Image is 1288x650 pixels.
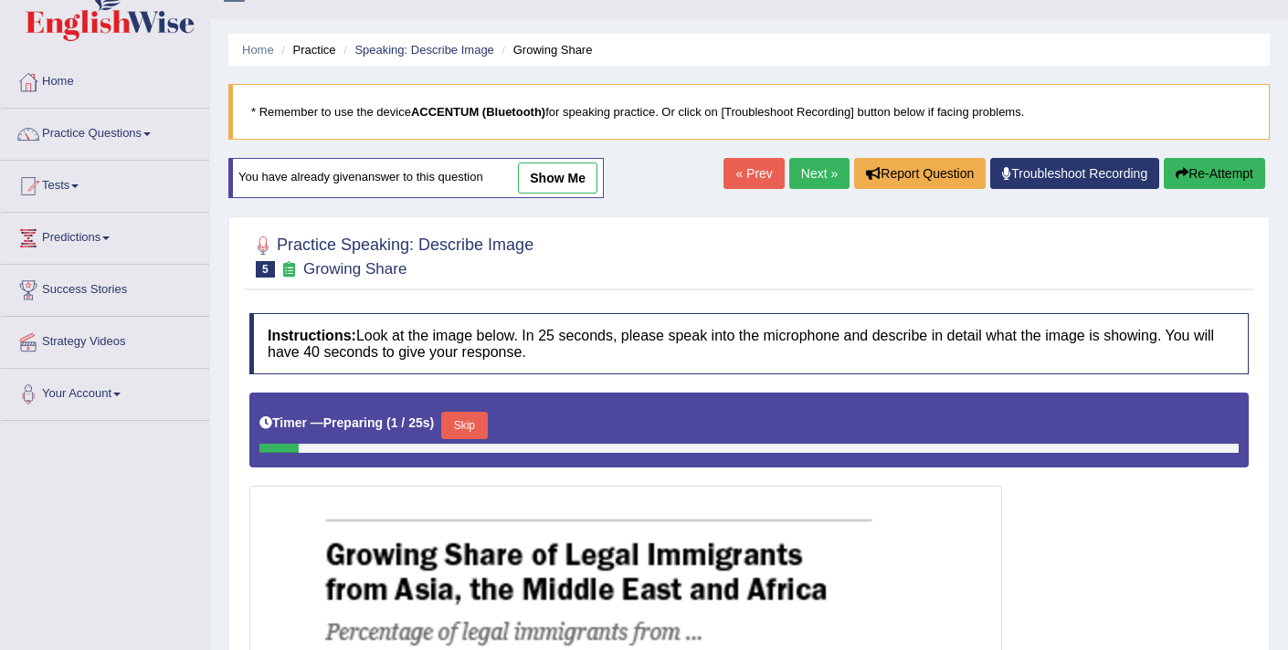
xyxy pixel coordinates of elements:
[430,415,435,430] b: )
[259,416,434,430] h5: Timer —
[1,317,209,362] a: Strategy Videos
[441,412,487,439] button: Skip
[1164,158,1265,189] button: Re-Attempt
[228,158,604,198] div: You have already given answer to this question
[990,158,1159,189] a: Troubleshoot Recording
[1,213,209,258] a: Predictions
[1,369,209,414] a: Your Account
[249,232,533,278] h2: Practice Speaking: Describe Image
[1,109,209,154] a: Practice Questions
[228,84,1270,140] blockquote: * Remember to use the device for speaking practice. Or click on [Troubleshoot Recording] button b...
[354,43,493,57] a: Speaking: Describe Image
[323,415,383,430] b: Preparing
[391,415,430,430] b: 1 / 25s
[242,43,274,57] a: Home
[789,158,850,189] a: Next »
[277,41,335,58] li: Practice
[723,158,784,189] a: « Prev
[411,105,545,119] b: ACCENTUM (Bluetooth)
[280,261,299,278] small: Exam occurring question
[303,260,406,278] small: Growing Share
[256,261,275,278] span: 5
[249,313,1249,374] h4: Look at the image below. In 25 seconds, please speak into the microphone and describe in detail w...
[386,415,391,430] b: (
[854,158,986,189] button: Report Question
[1,161,209,206] a: Tests
[497,41,592,58] li: Growing Share
[1,265,209,310] a: Success Stories
[518,162,597,194] a: show me
[268,328,356,343] b: Instructions:
[1,57,209,102] a: Home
